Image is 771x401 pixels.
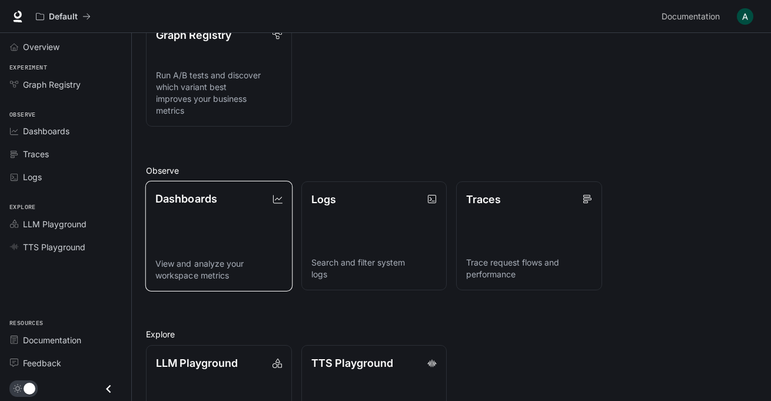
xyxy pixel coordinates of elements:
p: View and analyze your workspace metrics [155,257,283,281]
a: Feedback [5,353,127,373]
a: Logs [5,167,127,187]
span: Dark mode toggle [24,382,35,395]
button: All workspaces [31,5,96,28]
p: Logs [311,191,336,207]
p: Graph Registry [156,27,231,43]
span: Feedback [23,357,61,369]
span: Graph Registry [23,78,81,91]
a: Graph Registry [5,74,127,95]
a: TracesTrace request flows and performance [456,181,602,291]
p: Default [49,12,78,22]
span: Documentation [662,9,720,24]
a: LogsSearch and filter system logs [301,181,447,291]
a: Graph RegistryRun A/B tests and discover which variant best improves your business metrics [146,17,292,127]
img: User avatar [737,8,753,25]
span: Logs [23,171,42,183]
span: TTS Playground [23,241,85,253]
span: Overview [23,41,59,53]
a: Overview [5,37,127,57]
h2: Explore [146,328,757,340]
span: Dashboards [23,125,69,137]
p: Trace request flows and performance [466,257,592,280]
p: Run A/B tests and discover which variant best improves your business metrics [156,69,282,117]
span: Traces [23,148,49,160]
a: Traces [5,144,127,164]
button: User avatar [733,5,757,28]
p: Traces [466,191,501,207]
p: Search and filter system logs [311,257,437,280]
p: LLM Playground [156,355,238,371]
h2: Observe [146,164,757,177]
a: DashboardsView and analyze your workspace metrics [145,181,293,291]
a: LLM Playground [5,214,127,234]
p: TTS Playground [311,355,393,371]
a: Documentation [5,330,127,350]
a: Documentation [657,5,729,28]
p: Dashboards [155,191,217,207]
button: Close drawer [95,377,122,401]
span: Documentation [23,334,81,346]
a: TTS Playground [5,237,127,257]
span: LLM Playground [23,218,87,230]
a: Dashboards [5,121,127,141]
